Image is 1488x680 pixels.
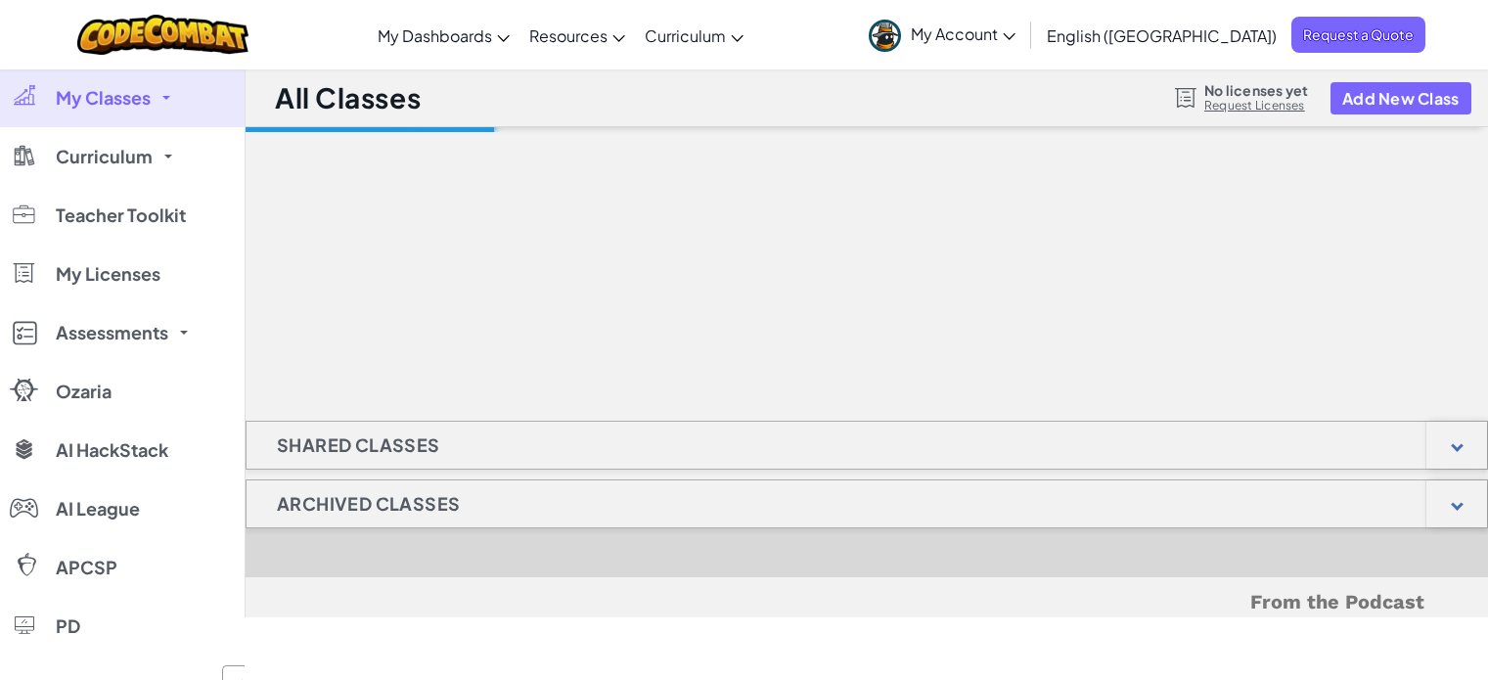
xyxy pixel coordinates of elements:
a: Request Licenses [1204,98,1308,113]
h1: Shared Classes [247,421,471,470]
span: Resources [529,25,608,46]
span: Teacher Toolkit [56,206,186,224]
span: English ([GEOGRAPHIC_DATA]) [1047,25,1277,46]
a: English ([GEOGRAPHIC_DATA]) [1037,9,1286,62]
a: Resources [519,9,635,62]
span: AI HackStack [56,441,168,459]
button: Add New Class [1330,82,1471,114]
span: Assessments [56,324,168,341]
a: Request a Quote [1291,17,1425,53]
a: My Dashboards [368,9,519,62]
h1: All Classes [275,79,421,116]
h5: From the Podcast [309,587,1424,617]
span: My Classes [56,89,151,107]
span: No licenses yet [1204,82,1308,98]
img: avatar [869,20,901,52]
span: Ozaria [56,383,112,400]
h1: Archived Classes [247,479,490,528]
span: My Dashboards [378,25,492,46]
a: Curriculum [635,9,753,62]
span: Curriculum [56,148,153,165]
span: My Account [911,23,1015,44]
span: AI League [56,500,140,518]
img: CodeCombat logo [77,15,248,55]
span: My Licenses [56,265,160,283]
a: My Account [859,4,1025,66]
span: Curriculum [645,25,726,46]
